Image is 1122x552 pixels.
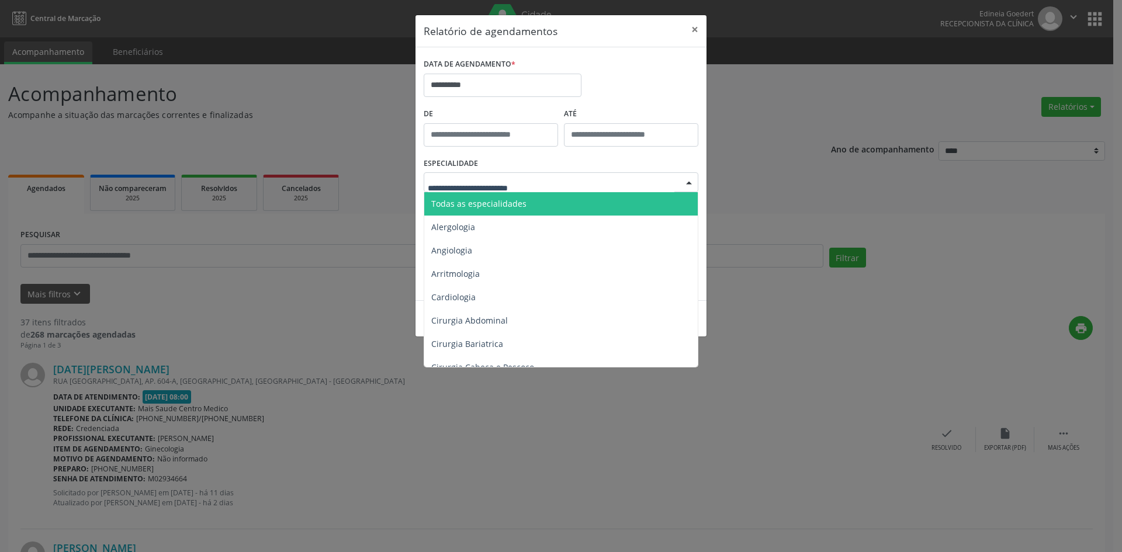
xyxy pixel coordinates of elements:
[431,198,527,209] span: Todas as especialidades
[431,245,472,256] span: Angiologia
[424,155,478,173] label: ESPECIALIDADE
[431,221,475,232] span: Alergologia
[424,105,558,123] label: De
[431,268,480,279] span: Arritmologia
[424,55,515,74] label: DATA DE AGENDAMENTO
[564,105,698,123] label: ATÉ
[431,362,534,373] span: Cirurgia Cabeça e Pescoço
[431,338,503,349] span: Cirurgia Bariatrica
[424,23,557,39] h5: Relatório de agendamentos
[431,315,508,326] span: Cirurgia Abdominal
[431,291,476,303] span: Cardiologia
[683,15,707,44] button: Close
